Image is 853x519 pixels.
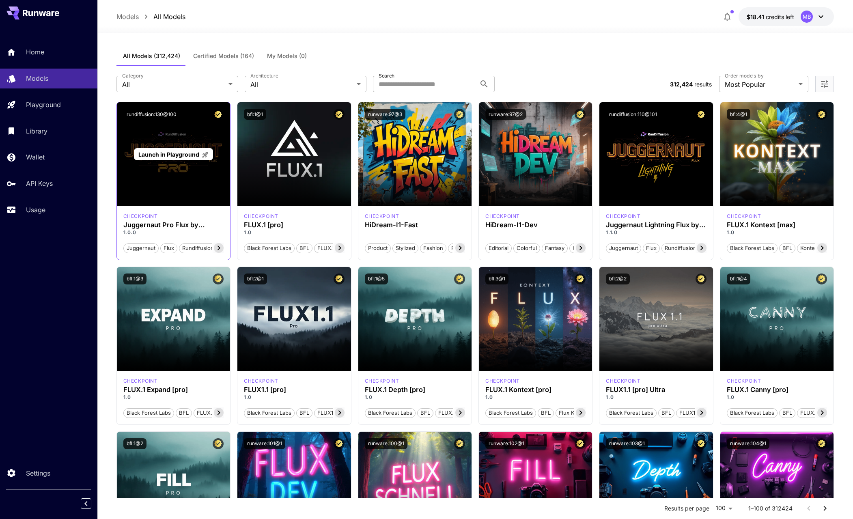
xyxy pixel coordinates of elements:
span: BFL [780,409,795,417]
button: Black Forest Labs [244,407,295,418]
button: BFL [779,407,795,418]
button: Certified Model – Vetted for best performance and includes a commercial license. [816,109,827,120]
span: Certified Models (164) [193,52,254,60]
h3: FLUX.1 Expand [pro] [123,386,224,394]
p: Models [116,12,139,22]
span: juggernaut [124,244,158,252]
button: runware:97@2 [485,109,526,120]
p: Models [26,73,48,83]
p: 1.0 [485,394,586,401]
button: bfl:3@1 [485,273,508,284]
p: checkpoint [123,377,158,385]
button: rundiffusion [179,243,217,253]
p: 1.0 [727,394,827,401]
span: High Detail [570,244,603,252]
span: All [122,80,225,89]
button: Fashion [420,243,446,253]
p: Results per page [664,504,709,513]
p: checkpoint [365,377,399,385]
div: HiDream Dev [485,213,520,220]
span: Black Forest Labs [606,409,656,417]
button: Certified Model – Vetted for best performance and includes a commercial license. [816,273,827,284]
span: FLUX.1 Depth [pro] [435,409,489,417]
button: rundiffusion [661,243,700,253]
p: 1.0 [365,394,465,401]
button: Black Forest Labs [727,243,778,253]
span: FLUX.1 Expand [pro] [194,409,251,417]
p: 1.0.0 [123,229,224,236]
p: checkpoint [365,213,399,220]
span: FLUX1.1 [pro] Ultra [676,409,729,417]
button: BFL [417,407,433,418]
button: juggernaut [123,243,159,253]
p: Settings [26,468,50,478]
button: runware:100@1 [365,438,407,449]
button: Certified Model – Vetted for best performance and includes a commercial license. [454,109,465,120]
span: Fashion [420,244,446,252]
p: Library [26,126,47,136]
button: bfl:1@1 [244,109,266,120]
h3: FLUX.1 [pro] [244,221,344,229]
span: rundiffusion [662,244,699,252]
div: FLUX.1 D [606,213,640,220]
button: Black Forest Labs [727,407,778,418]
h3: FLUX.1 Depth [pro] [365,386,465,394]
button: flux [643,243,660,253]
button: Certified Model – Vetted for best performance and includes a commercial license. [334,438,345,449]
span: My Models (0) [267,52,307,60]
button: Black Forest Labs [123,407,174,418]
span: BFL [418,409,433,417]
span: FLUX.1 [pro] [314,244,351,252]
span: Colorful [514,244,540,252]
h3: Juggernaut Lightning Flux by RunDiffusion [606,221,706,229]
button: BFL [296,407,312,418]
button: Certified Model – Vetted for best performance and includes a commercial license. [334,273,345,284]
span: FLUX.1 Canny [pro] [797,409,852,417]
span: flux [161,244,177,252]
label: Category [122,72,144,79]
button: Editorial [485,243,512,253]
p: Home [26,47,44,57]
button: BFL [176,407,192,418]
p: checkpoint [244,213,278,220]
div: 100 [713,502,735,514]
span: All [250,80,353,89]
button: FLUX.1 [pro] [314,243,352,253]
span: Black Forest Labs [727,409,777,417]
label: Search [379,72,394,79]
span: results [694,81,712,88]
p: checkpoint [606,377,640,385]
p: checkpoint [727,377,761,385]
div: fluxpro [365,377,399,385]
button: Certified Model – Vetted for best performance and includes a commercial license. [575,273,586,284]
button: FLUX.1 Canny [pro] [797,407,853,418]
button: Certified Model – Vetted for best performance and includes a commercial license. [454,273,465,284]
div: FLUX.1 Canny [pro] [727,386,827,394]
button: runware:97@3 [365,109,405,120]
h3: FLUX1.1 [pro] [244,386,344,394]
p: 1.0 [123,394,224,401]
button: bfl:1@4 [727,273,750,284]
a: All Models [153,12,185,22]
button: Certified Model – Vetted for best performance and includes a commercial license. [213,273,224,284]
button: runware:104@1 [727,438,769,449]
span: BFL [538,409,554,417]
button: Open more filters [820,79,829,89]
p: 1.1.0 [606,229,706,236]
span: Launch in Playground [138,151,199,158]
div: fluxpro [123,377,158,385]
p: checkpoint [606,213,640,220]
span: Black Forest Labs [486,409,536,417]
button: bfl:4@1 [727,109,750,120]
h3: FLUX1.1 [pro] Ultra [606,386,706,394]
label: Architecture [250,72,278,79]
div: MB [801,11,813,23]
div: HiDream-I1-Fast [365,221,465,229]
button: bfl:2@1 [244,273,267,284]
button: FLUX.1 Expand [pro] [194,407,252,418]
button: Product [365,243,391,253]
button: Certified Model – Vetted for best performance and includes a commercial license. [816,438,827,449]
